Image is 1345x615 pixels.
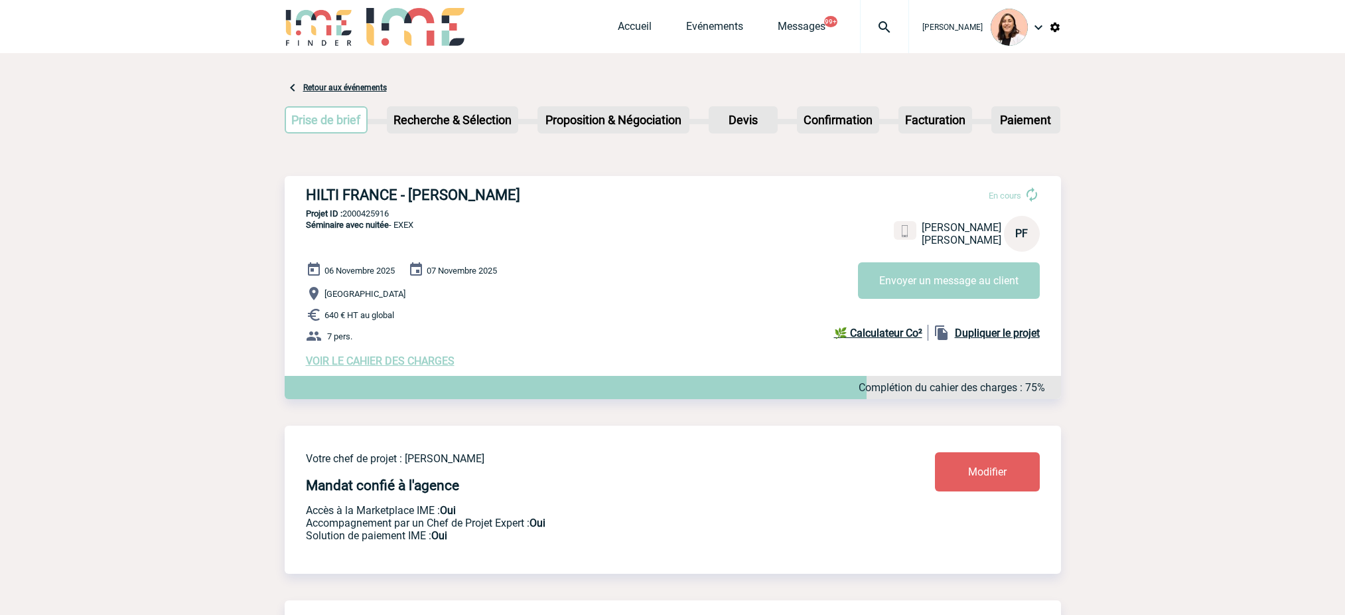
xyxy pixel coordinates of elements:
a: Evénements [686,20,743,39]
b: Oui [530,517,545,529]
b: Projet ID : [306,209,342,219]
h4: Mandat confié à l'agence [306,478,459,493]
span: [PERSON_NAME] [922,234,1001,246]
p: Prestation payante [306,517,857,529]
p: Confirmation [798,108,878,132]
span: Modifier [968,466,1007,478]
p: Conformité aux process achat client, Prise en charge de la facturation, Mutualisation de plusieur... [306,529,857,542]
span: [PERSON_NAME] [922,23,983,32]
span: En cours [989,191,1021,201]
span: PF [1015,227,1028,240]
p: 2000425916 [285,209,1061,219]
p: Proposition & Négociation [539,108,688,132]
span: 06 Novembre 2025 [324,266,395,276]
span: - EXEX [306,220,413,230]
span: [GEOGRAPHIC_DATA] [324,289,405,299]
a: Messages [778,20,825,39]
a: 🌿 Calculateur Co² [834,325,928,341]
button: 99+ [824,16,837,27]
span: [PERSON_NAME] [922,221,1001,234]
b: Oui [431,529,447,542]
button: Envoyer un message au client [858,262,1040,299]
p: Paiement [993,108,1059,132]
a: Accueil [618,20,652,39]
img: IME-Finder [285,8,354,46]
b: Oui [440,504,456,517]
span: 07 Novembre 2025 [427,266,497,276]
p: Devis [710,108,776,132]
span: 640 € HT au global [324,310,394,320]
img: portable.png [899,225,911,237]
img: file_copy-black-24dp.png [934,325,950,341]
p: Votre chef de projet : [PERSON_NAME] [306,452,857,465]
p: Prise de brief [286,108,367,132]
p: Recherche & Sélection [388,108,517,132]
h3: HILTI FRANCE - [PERSON_NAME] [306,187,704,203]
span: Séminaire avec nuitée [306,220,389,230]
p: Facturation [900,108,971,132]
img: 129834-0.png [991,9,1028,46]
b: Dupliquer le projet [955,327,1040,339]
span: 7 pers. [327,331,352,341]
p: Accès à la Marketplace IME : [306,504,857,517]
a: Retour aux événements [303,83,387,92]
a: VOIR LE CAHIER DES CHARGES [306,355,455,367]
b: 🌿 Calculateur Co² [834,327,922,339]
